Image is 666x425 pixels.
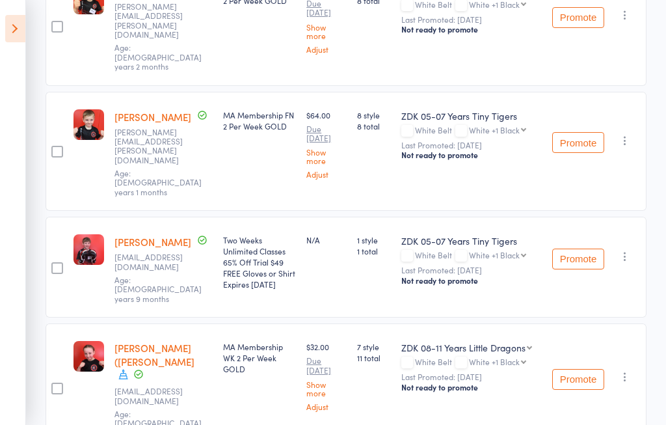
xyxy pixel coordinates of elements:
a: [PERSON_NAME] [114,235,191,249]
div: White Belt [401,357,542,368]
small: Due [DATE] [306,356,346,375]
button: Promote [552,7,604,28]
small: Last Promoted: [DATE] [401,372,542,381]
div: ZDK 08-11 Years Little Dragons [401,341,526,354]
div: $32.00 [306,341,346,411]
small: aauchter@yahoo.com.au [114,253,199,271]
span: 8 style [357,109,391,120]
div: Two Weeks Unlimited Classes 65% Off Trial $49 FREE Gloves or Shirt [223,234,296,290]
span: Age: [DEMOGRAPHIC_DATA] years 2 months [114,42,202,72]
img: image1757728229.png [73,234,104,265]
div: ZDK 05-07 Years Tiny Tigers [401,109,542,122]
a: Show more [306,23,346,40]
span: 7 style [357,341,391,352]
small: jared.cole@bigpond.com [114,128,199,165]
a: Adjust [306,170,346,178]
button: Promote [552,249,604,269]
button: Promote [552,369,604,390]
span: 8 total [357,120,391,131]
div: $64.00 [306,109,346,179]
span: Age: [DEMOGRAPHIC_DATA] years 9 months [114,274,202,304]
div: White +1 Black [469,357,520,366]
a: Adjust [306,402,346,411]
div: White Belt [401,126,542,137]
a: [PERSON_NAME] ([PERSON_NAME] [114,341,194,368]
div: N/A [306,234,346,245]
a: Show more [306,148,346,165]
div: Not ready to promote [401,24,542,34]
div: ZDK 05-07 Years Tiny Tigers [401,234,542,247]
small: aauchter@yahoo.com.au [114,387,199,405]
small: Due [DATE] [306,124,346,143]
span: 11 total [357,352,391,363]
div: MA Membership WK 2 Per Week GOLD [223,341,296,374]
div: Not ready to promote [401,275,542,286]
div: Not ready to promote [401,382,542,392]
img: image1755853196.png [73,109,104,140]
div: MA Membership FN 2 Per Week GOLD [223,109,296,131]
div: White Belt [401,251,542,262]
a: Show more [306,380,346,397]
small: jared.cole@bigpond.com [114,2,199,40]
span: 1 total [357,245,391,256]
a: [PERSON_NAME] [114,110,191,124]
div: Not ready to promote [401,150,542,160]
small: Last Promoted: [DATE] [401,266,542,275]
div: White +1 Black [469,126,520,134]
small: Last Promoted: [DATE] [401,15,542,24]
button: Promote [552,132,604,153]
div: White +1 Black [469,251,520,259]
span: Age: [DEMOGRAPHIC_DATA] years 1 months [114,167,202,197]
small: Last Promoted: [DATE] [401,141,542,150]
img: image1754708266.png [73,341,104,372]
div: Expires [DATE] [223,279,296,290]
a: Adjust [306,45,346,53]
span: 1 style [357,234,391,245]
